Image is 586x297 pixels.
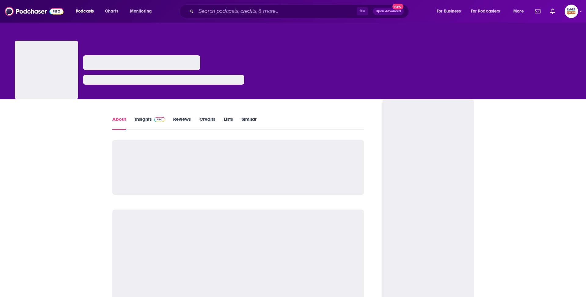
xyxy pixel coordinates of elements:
[565,5,578,18] img: User Profile
[105,7,118,16] span: Charts
[196,6,357,16] input: Search podcasts, credits, & more...
[548,6,557,16] a: Show notifications dropdown
[432,6,468,16] button: open menu
[242,116,257,130] a: Similar
[173,116,191,130] a: Reviews
[513,7,524,16] span: More
[471,7,500,16] span: For Podcasters
[437,7,461,16] span: For Business
[376,10,401,13] span: Open Advanced
[112,116,126,130] a: About
[101,6,122,16] a: Charts
[154,117,165,122] img: Podchaser Pro
[533,6,543,16] a: Show notifications dropdown
[565,5,578,18] button: Show profile menu
[467,6,509,16] button: open menu
[373,8,404,15] button: Open AdvancedNew
[199,116,215,130] a: Credits
[71,6,102,16] button: open menu
[509,6,531,16] button: open menu
[130,7,152,16] span: Monitoring
[76,7,94,16] span: Podcasts
[357,7,368,15] span: ⌘ K
[185,4,415,18] div: Search podcasts, credits, & more...
[126,6,160,16] button: open menu
[392,4,403,9] span: New
[5,5,64,17] img: Podchaser - Follow, Share and Rate Podcasts
[565,5,578,18] span: Logged in as blackpodcastingawards
[135,116,165,130] a: InsightsPodchaser Pro
[224,116,233,130] a: Lists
